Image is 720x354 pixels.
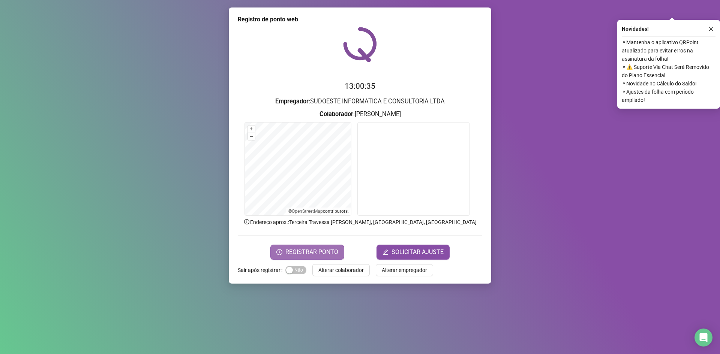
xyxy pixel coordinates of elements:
span: Novidades ! [622,25,649,33]
strong: Empregador [275,98,309,105]
button: Alterar colaborador [312,264,370,276]
p: Endereço aprox. : Terceira Travessa [PERSON_NAME], [GEOGRAPHIC_DATA], [GEOGRAPHIC_DATA] [238,218,482,226]
label: Sair após registrar [238,264,285,276]
button: REGISTRAR PONTO [270,245,344,260]
span: SOLICITAR AJUSTE [391,248,444,257]
span: ⚬ Novidade no Cálculo do Saldo! [622,79,715,88]
button: Alterar empregador [376,264,433,276]
span: ⚬ Mantenha o aplicativo QRPoint atualizado para evitar erros na assinatura da folha! [622,38,715,63]
span: clock-circle [276,249,282,255]
h3: : SUDOESTE INFORMATICA E CONSULTORIA LTDA [238,97,482,106]
img: QRPoint [343,27,377,62]
time: 13:00:35 [345,82,375,91]
span: REGISTRAR PONTO [285,248,338,257]
strong: Colaborador [319,111,353,118]
h3: : [PERSON_NAME] [238,109,482,119]
button: editSOLICITAR AJUSTE [376,245,450,260]
span: edit [382,249,388,255]
span: Alterar empregador [382,266,427,274]
span: close [708,26,714,31]
span: ⚬ ⚠️ Suporte Via Chat Será Removido do Plano Essencial [622,63,715,79]
li: © contributors. [288,209,349,214]
span: info-circle [243,218,250,225]
span: ⚬ Ajustes da folha com período ampliado! [622,88,715,104]
a: OpenStreetMap [292,209,323,214]
button: – [248,133,255,140]
span: Alterar colaborador [318,266,364,274]
div: Registro de ponto web [238,15,482,24]
button: + [248,125,255,133]
div: Open Intercom Messenger [694,329,712,347]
